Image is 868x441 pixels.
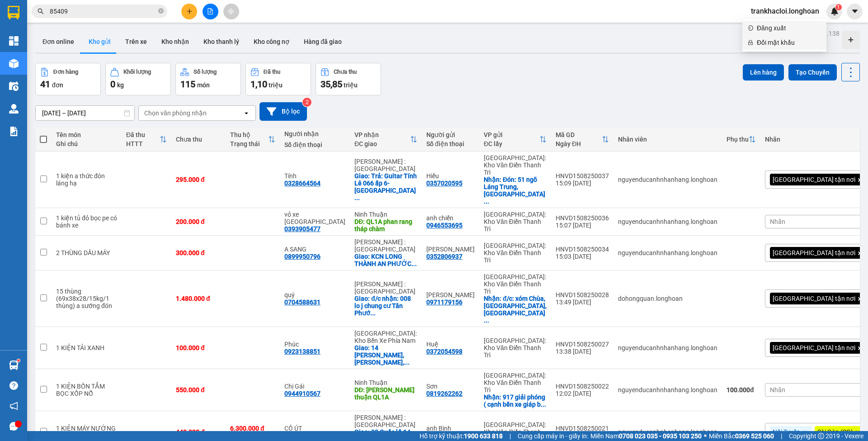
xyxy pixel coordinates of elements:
[354,172,417,201] div: Giao: Trả: Guitar Tính Lê 066 ấp 6-Tân Bửu-Bến Lức-LongAn
[9,36,19,46] img: dashboard-icon
[354,253,417,267] div: Giao: KCN LONG THÀNH AN PHƯỚC ĐỒNG NAI
[9,360,19,370] img: warehouse-icon
[354,330,417,344] div: [GEOGRAPHIC_DATA]: Kho Bến Xe Phía Nam
[556,425,609,432] div: HNVD1508250021
[284,341,345,348] div: Phúc
[411,260,417,267] span: ...
[9,127,19,136] img: solution-icon
[556,390,609,397] div: 12:02 [DATE]
[757,23,821,33] span: Đăng xuất
[773,344,855,352] span: [GEOGRAPHIC_DATA] tận nơi
[35,31,81,52] button: Đơn online
[118,31,154,52] button: Trên xe
[284,211,345,225] div: vỏ xe hải châu
[484,295,547,324] div: Nhận: đ/c: xóm Chùa, Lạng Giang, Bắc Giang,
[618,218,717,225] div: nguyenducanhnhanhang.longhoan
[354,131,410,138] div: VP nhận
[176,344,221,351] div: 100.000 đ
[354,140,410,147] div: ĐC giao
[851,7,859,15] span: caret-down
[556,222,609,229] div: 15:07 [DATE]
[126,131,160,138] div: Đã thu
[9,59,19,68] img: warehouse-icon
[284,390,321,397] div: 0944910567
[203,4,218,19] button: file-add
[243,109,250,117] svg: open
[818,433,824,439] span: copyright
[56,172,117,187] div: 1 kiện a thức đón láng hạ
[176,136,221,143] div: Chưa thu
[735,432,774,440] strong: 0369 525 060
[590,431,702,441] span: Miền Nam
[52,81,63,89] span: đơn
[56,288,117,309] div: 15 thùng (69x38x28/15kg/1 thùng) a sướng đón
[556,253,609,260] div: 15:03 [DATE]
[770,386,785,394] span: Nhãn
[197,81,210,89] span: món
[56,140,117,147] div: Ghi chú
[773,428,800,436] span: Nối Tuyến
[354,218,417,232] div: DĐ: QL1A phan rang tháp chàm
[556,383,609,390] div: HNVD1508250022
[835,4,842,10] sup: 1
[122,128,171,152] th: Toggle SortBy
[370,309,376,317] span: ...
[773,175,855,184] span: [GEOGRAPHIC_DATA] tận nơi
[484,242,547,264] div: [GEOGRAPHIC_DATA]: Kho Văn Điển Thanh Trì
[726,386,754,394] strong: 100.000 đ
[38,8,44,14] span: search
[618,386,717,394] div: nguyenducanhnhanhang.longhoan
[426,246,475,253] div: BÙI XUÂN TRANG
[541,401,546,408] span: ...
[176,428,221,436] div: 440.000 đ
[181,4,197,19] button: plus
[426,172,475,180] div: Hiếu
[176,386,221,394] div: 550.000 đ
[556,131,602,138] div: Mã GD
[817,428,853,436] span: Sài Gòn (SG)
[426,131,475,138] div: Người gửi
[426,348,462,355] div: 0372054598
[773,294,855,303] span: [GEOGRAPHIC_DATA] tận nơi
[223,4,239,19] button: aim
[479,128,551,152] th: Toggle SortBy
[426,222,462,229] div: 0946553695
[230,425,275,439] div: Chưa thu
[426,299,462,306] div: 0971179156
[284,172,345,180] div: Tính
[743,64,784,81] button: Lên hàng
[354,280,417,295] div: [PERSON_NAME] : [GEOGRAPHIC_DATA]
[207,8,213,14] span: file-add
[484,337,547,359] div: [GEOGRAPHIC_DATA]: Kho Văn Điển Thanh Trì
[484,317,489,324] span: ...
[509,431,511,441] span: |
[176,176,221,183] div: 295.000 đ
[704,434,707,438] span: ⚪️
[781,431,782,441] span: |
[81,31,118,52] button: Kho gửi
[40,79,50,90] span: 41
[269,81,283,89] span: triệu
[158,8,164,14] span: close-circle
[123,69,151,75] div: Khối lượng
[344,81,358,89] span: triệu
[350,128,422,152] th: Toggle SortBy
[773,249,855,257] span: [GEOGRAPHIC_DATA] tận nơi
[354,211,417,218] div: Ninh Thuận
[484,198,489,205] span: ...
[744,5,826,17] span: trankhacloi.longhoan
[302,98,311,107] sup: 2
[748,40,753,45] span: lock
[56,425,117,439] div: 1 KIỆN MÁY NƯỚNG BỌC PE
[354,194,360,201] span: ...
[176,249,221,256] div: 300.000 đ
[556,246,609,253] div: HNVD1508250034
[56,131,117,138] div: Tên món
[757,38,821,47] span: Đổi mật khẩu
[788,64,837,81] button: Tạo Chuyến
[484,394,547,408] div: Nhận: 917 giải phóng ( cạnh bến xe giáp bát )
[426,383,475,390] div: Sơn
[426,140,475,147] div: Số điện thoại
[426,425,475,432] div: anh Bình
[110,79,115,90] span: 0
